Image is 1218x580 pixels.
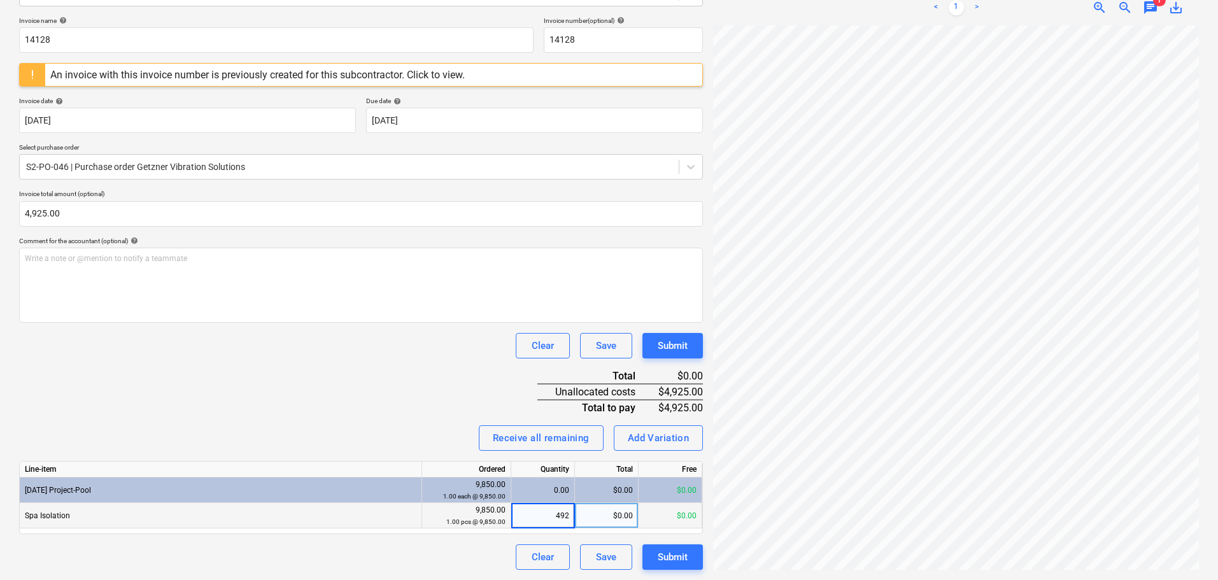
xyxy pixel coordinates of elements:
[479,425,604,451] button: Receive all remaining
[658,337,688,354] div: Submit
[19,108,356,133] input: Invoice date not specified
[658,549,688,565] div: Submit
[511,462,575,477] div: Quantity
[516,477,569,503] div: 0.00
[580,333,632,358] button: Save
[532,337,554,354] div: Clear
[656,400,704,415] div: $4,925.00
[427,504,506,528] div: 9,850.00
[446,518,506,525] small: 1.00 pcs @ 9,850.00
[19,97,356,105] div: Invoice date
[1154,519,1218,580] iframe: Chat Widget
[596,549,616,565] div: Save
[639,462,702,477] div: Free
[532,549,554,565] div: Clear
[656,384,704,400] div: $4,925.00
[422,462,511,477] div: Ordered
[544,17,703,25] div: Invoice number (optional)
[25,486,91,495] span: 3-18-03 Project-Pool
[19,190,703,201] p: Invoice total amount (optional)
[537,400,655,415] div: Total to pay
[128,237,138,244] span: help
[427,479,506,502] div: 9,850.00
[596,337,616,354] div: Save
[614,425,704,451] button: Add Variation
[537,384,655,400] div: Unallocated costs
[642,544,703,570] button: Submit
[19,237,703,245] div: Comment for the accountant (optional)
[20,503,422,528] div: Spa Isolation
[19,143,703,154] p: Select purchase order
[516,544,570,570] button: Clear
[516,333,570,358] button: Clear
[391,97,401,105] span: help
[575,503,639,528] div: $0.00
[580,544,632,570] button: Save
[443,493,506,500] small: 1.00 each @ 9,850.00
[628,430,690,446] div: Add Variation
[493,430,590,446] div: Receive all remaining
[639,477,702,503] div: $0.00
[614,17,625,24] span: help
[20,462,422,477] div: Line-item
[642,333,703,358] button: Submit
[53,97,63,105] span: help
[19,201,703,227] input: Invoice total amount (optional)
[639,503,702,528] div: $0.00
[366,108,703,133] input: Due date not specified
[57,17,67,24] span: help
[50,69,465,81] div: An invoice with this invoice number is previously created for this subcontractor. Click to view.
[575,477,639,503] div: $0.00
[537,369,655,384] div: Total
[19,27,534,53] input: Invoice name
[366,97,703,105] div: Due date
[19,17,534,25] div: Invoice name
[656,369,704,384] div: $0.00
[544,27,703,53] input: Invoice number
[575,462,639,477] div: Total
